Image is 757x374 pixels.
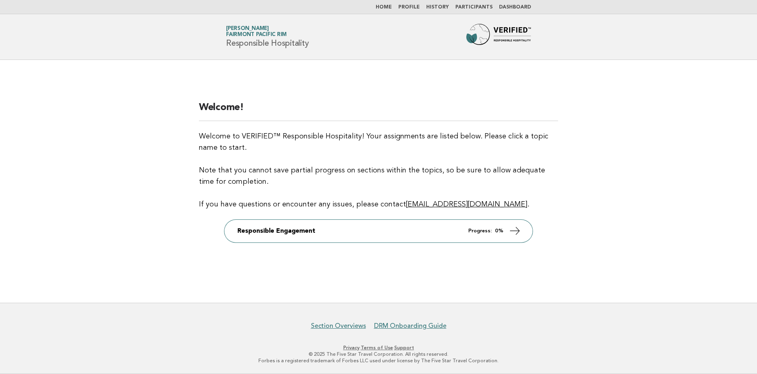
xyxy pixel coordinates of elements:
[131,357,626,364] p: Forbes is a registered trademark of Forbes LLC used under license by The Five Star Travel Corpora...
[199,101,558,121] h2: Welcome!
[499,5,531,10] a: Dashboard
[398,5,420,10] a: Profile
[426,5,449,10] a: History
[495,228,503,234] strong: 0%
[406,201,527,208] a: [EMAIL_ADDRESS][DOMAIN_NAME]
[468,228,492,234] em: Progress:
[343,345,359,351] a: Privacy
[131,344,626,351] p: · ·
[226,32,287,38] span: Fairmont Pacific Rim
[226,26,287,37] a: [PERSON_NAME]Fairmont Pacific Rim
[455,5,493,10] a: Participants
[131,351,626,357] p: © 2025 The Five Star Travel Corporation. All rights reserved.
[361,345,393,351] a: Terms of Use
[394,345,414,351] a: Support
[376,5,392,10] a: Home
[466,24,531,50] img: Forbes Travel Guide
[199,131,558,210] p: Welcome to VERIFIED™ Responsible Hospitality! Your assignments are listed below. Please click a t...
[224,220,533,242] a: Responsible Engagement Progress: 0%
[226,26,309,47] h1: Responsible Hospitality
[374,322,446,330] a: DRM Onboarding Guide
[311,322,366,330] a: Section Overviews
